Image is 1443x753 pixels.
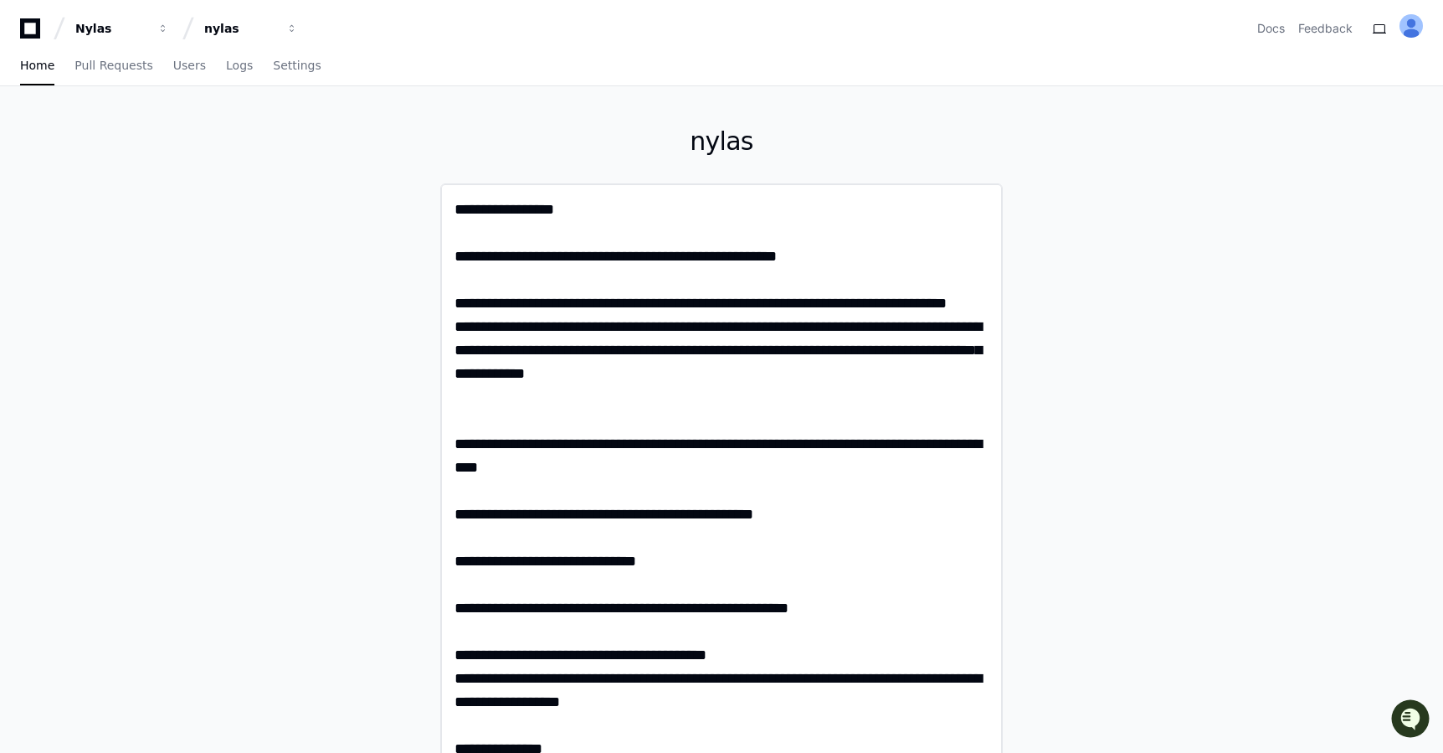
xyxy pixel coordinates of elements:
[57,142,243,155] div: We're offline, but we'll be back soon!
[1399,14,1423,38] img: ALV-UjU-Uivu_cc8zlDcn2c9MNEgVYayUocKx0gHV_Yy_SMunaAAd7JZxK5fgww1Mi-cdUJK5q-hvUHnPErhbMG5W0ta4bF9-...
[167,176,203,188] span: Pylon
[226,60,253,70] span: Logs
[285,130,305,150] button: Start new chat
[17,17,50,50] img: PlayerZero
[118,175,203,188] a: Powered byPylon
[1298,20,1353,37] button: Feedback
[57,125,275,142] div: Start new chat
[273,47,321,85] a: Settings
[69,13,176,44] button: Nylas
[20,47,54,85] a: Home
[440,126,1003,157] h1: nylas
[1257,20,1285,37] a: Docs
[198,13,305,44] button: nylas
[173,47,206,85] a: Users
[17,125,47,155] img: 1756235613930-3d25f9e4-fa56-45dd-b3ad-e072dfbd1548
[1389,698,1435,743] iframe: Open customer support
[226,47,253,85] a: Logs
[75,20,147,37] div: Nylas
[74,60,152,70] span: Pull Requests
[273,60,321,70] span: Settings
[74,47,152,85] a: Pull Requests
[17,67,305,94] div: Welcome
[204,20,276,37] div: nylas
[20,60,54,70] span: Home
[173,60,206,70] span: Users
